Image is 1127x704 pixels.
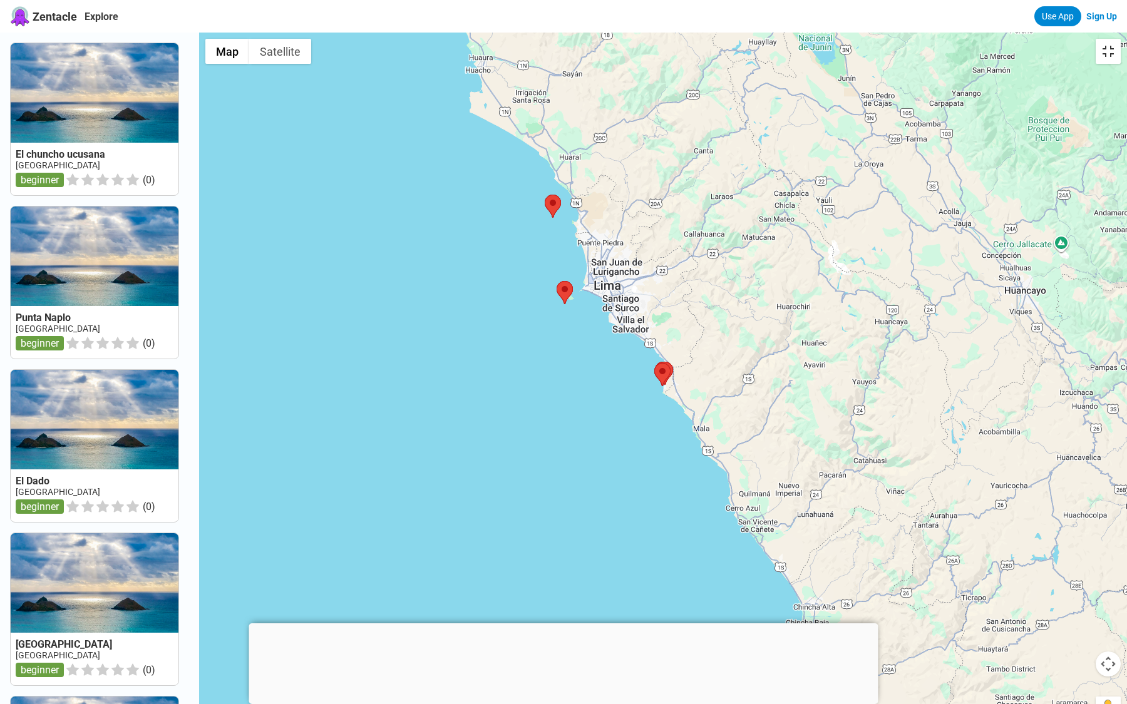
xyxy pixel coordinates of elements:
[33,10,77,23] span: Zentacle
[10,6,30,26] img: Zentacle logo
[10,6,77,26] a: Zentacle logoZentacle
[1086,11,1117,21] a: Sign Up
[249,39,311,64] button: Show satellite imagery
[1034,6,1081,26] a: Use App
[85,11,118,23] a: Explore
[249,623,878,701] iframe: Advertisement
[205,39,249,64] button: Show street map
[1096,39,1121,64] button: Toggle fullscreen view
[1096,651,1121,676] button: Map camera controls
